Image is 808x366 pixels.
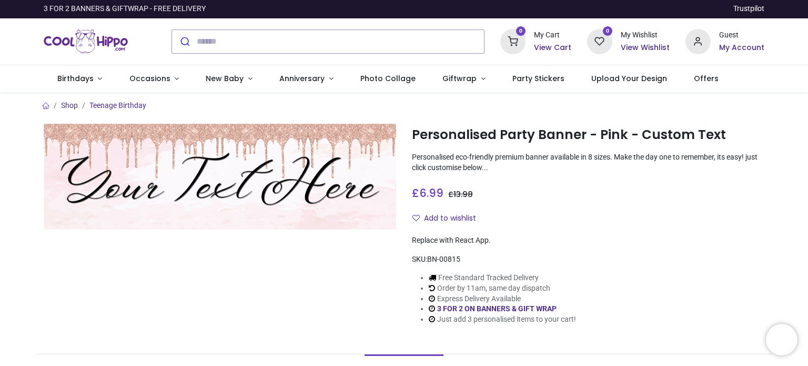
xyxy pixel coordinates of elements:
[591,73,667,84] span: Upload Your Design
[412,126,764,144] h1: Personalised Party Banner - Pink - Custom Text
[116,65,193,93] a: Occasions
[44,27,128,56] a: Logo of Cool Hippo
[266,65,347,93] a: Anniversary
[412,185,443,201] span: £
[61,101,78,110] a: Shop
[534,30,571,41] div: My Cart
[733,4,764,14] a: Trustpilot
[603,26,613,36] sup: 0
[719,43,764,53] a: My Account
[412,152,764,173] p: Personalised eco-friendly premium banner available in 8 sizes. Make the day one to remember, its ...
[512,73,564,84] span: Party Stickers
[429,314,576,325] li: Just add 3 personalised items to your cart!
[766,324,797,355] iframe: Brevo live chat
[44,124,396,230] img: Personalised Party Banner - Pink - Custom Text
[44,65,116,93] a: Birthdays
[419,185,443,201] span: 6.99
[437,304,557,313] a: 3 FOR 2 ON BANNERS & GIFT WRAP
[429,283,576,294] li: Order by 11am, same day dispatch
[621,30,670,41] div: My Wishlist
[448,189,473,200] span: £
[587,36,612,45] a: 0
[206,73,244,84] span: New Baby
[429,273,576,283] li: Free Standard Tracked Delivery
[694,73,719,84] span: Offers
[412,210,485,227] button: Add to wishlistAdd to wishlist
[360,73,416,84] span: Photo Collage
[516,26,526,36] sup: 0
[427,255,460,263] span: BN-00815
[412,214,420,222] i: Add to wishlist
[442,73,477,84] span: Giftwrap
[44,4,206,14] div: 3 FOR 2 BANNERS & GIFTWRAP - FREE DELIVERY
[172,30,197,53] button: Submit
[279,73,325,84] span: Anniversary
[429,65,499,93] a: Giftwrap
[193,65,266,93] a: New Baby
[412,235,764,246] div: Replace with React App.
[621,43,670,53] a: View Wishlist
[412,254,764,265] div: SKU:
[534,43,571,53] a: View Cart
[129,73,170,84] span: Occasions
[500,36,526,45] a: 0
[429,294,576,304] li: Express Delivery Available
[89,101,146,110] a: Teenage Birthday
[719,30,764,41] div: Guest
[44,27,128,56] img: Cool Hippo
[453,189,473,200] span: 13.98
[57,73,94,84] span: Birthdays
